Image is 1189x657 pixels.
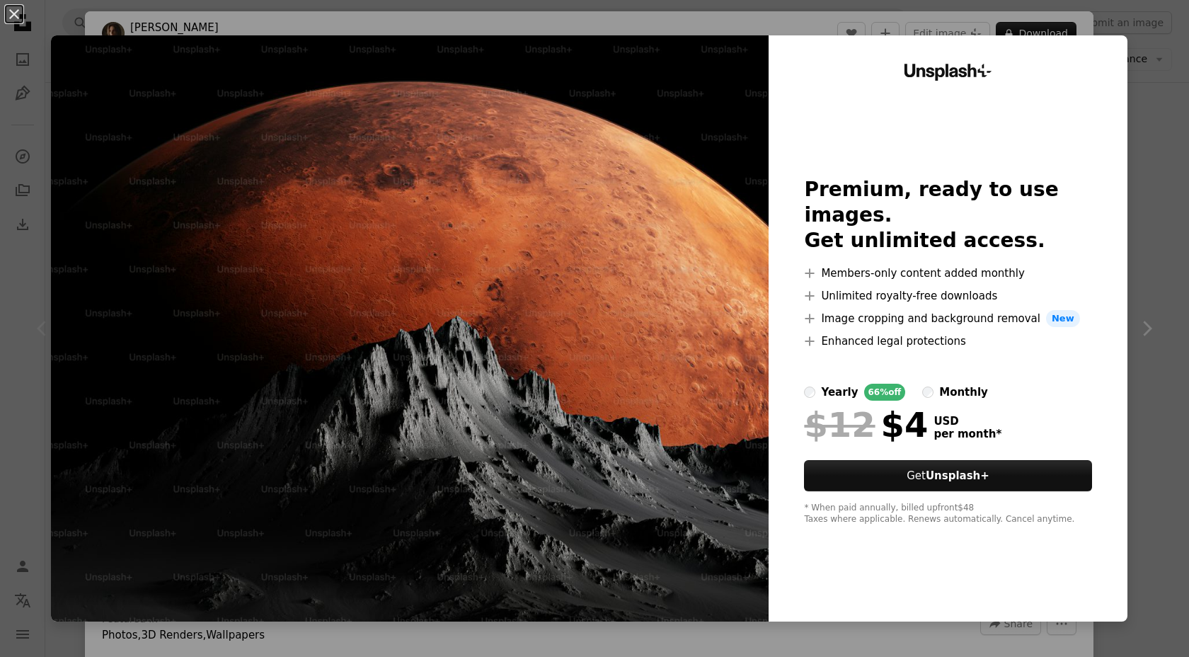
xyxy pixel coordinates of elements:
[864,384,906,401] div: 66% off
[939,384,988,401] div: monthly
[804,310,1091,327] li: Image cropping and background removal
[821,384,858,401] div: yearly
[922,387,934,398] input: monthly
[934,428,1001,440] span: per month *
[804,265,1091,282] li: Members-only content added monthly
[804,387,815,398] input: yearly66%off
[804,406,875,443] span: $12
[926,469,989,482] strong: Unsplash+
[804,333,1091,350] li: Enhanced legal protections
[934,415,1001,428] span: USD
[1046,310,1080,327] span: New
[804,177,1091,253] h2: Premium, ready to use images. Get unlimited access.
[804,460,1091,491] button: GetUnsplash+
[804,503,1091,525] div: * When paid annually, billed upfront $48 Taxes where applicable. Renews automatically. Cancel any...
[804,287,1091,304] li: Unlimited royalty-free downloads
[804,406,928,443] div: $4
